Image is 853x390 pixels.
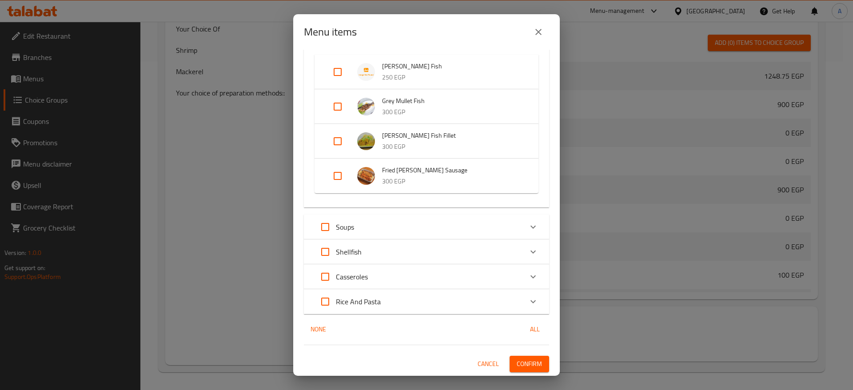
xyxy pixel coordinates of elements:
button: Cancel [474,356,502,372]
div: Expand [315,124,538,159]
span: [PERSON_NAME] Fish Fillet [382,130,521,141]
button: Confirm [510,356,549,372]
button: None [304,321,332,338]
h2: Menu items [304,25,357,39]
span: All [524,324,546,335]
div: Expand [304,215,549,239]
p: Soups [336,222,354,232]
div: Expand [315,159,538,193]
span: [PERSON_NAME] Fish [382,61,521,72]
button: close [528,21,549,43]
img: Fried Barboni Sausage [357,167,375,185]
div: Expand [315,55,538,89]
div: Expand [315,89,538,124]
p: 300 EGP [382,176,521,187]
span: Confirm [517,358,542,370]
p: 300 EGP [382,107,521,118]
div: Expand [304,264,549,289]
span: None [307,324,329,335]
p: Rice And Pasta [336,296,381,307]
img: Grey Mullet Fish [357,98,375,115]
span: Grey Mullet Fish [382,96,521,107]
p: 300 EGP [382,141,521,152]
p: Casseroles [336,271,368,282]
p: Shellfish [336,247,362,257]
div: Expand [304,239,549,264]
img: Zander Fish Fillet [357,132,375,150]
button: All [521,321,549,338]
img: Zander Fish [357,63,375,81]
span: Cancel [478,358,499,370]
p: 250 EGP [382,72,521,83]
div: Expand [304,289,549,314]
span: Fried [PERSON_NAME] Sausage [382,165,521,176]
